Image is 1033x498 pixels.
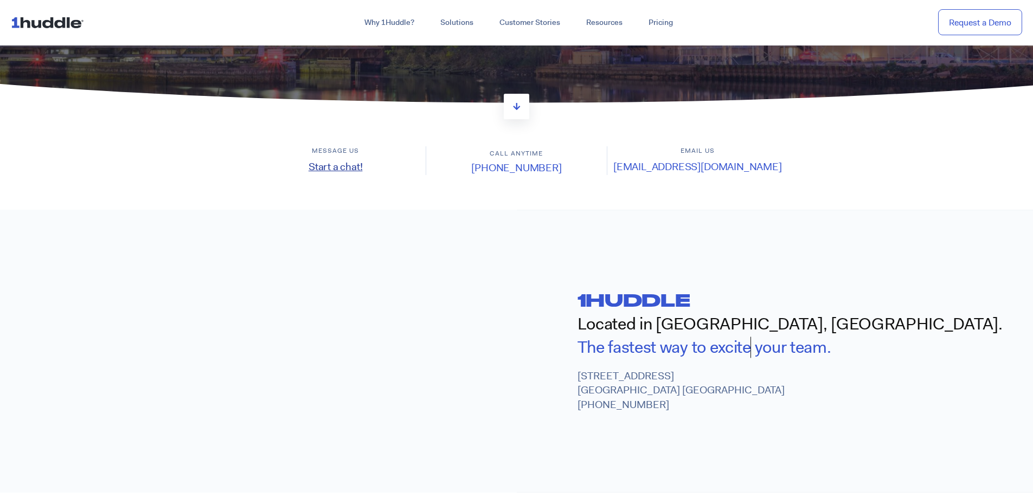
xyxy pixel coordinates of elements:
[607,146,787,156] h6: Email us
[938,9,1022,36] a: Request a Demo
[309,160,363,173] a: Start a chat!
[718,336,725,358] span: x
[737,336,742,358] span: t
[734,336,737,358] span: i
[11,12,88,33] img: ...
[471,161,561,174] a: [PHONE_NUMBER]
[742,336,751,358] span: e
[427,13,486,33] a: Solutions
[351,13,427,33] a: Why 1Huddle?
[573,13,636,33] a: Resources
[725,336,734,358] span: c
[710,336,718,358] span: e
[486,13,573,33] a: Customer Stories
[426,149,607,158] h6: Call anytime
[578,336,706,358] span: The fastest way to
[636,13,686,33] a: Pricing
[246,146,426,156] h6: Message us
[755,336,831,358] span: your team.
[613,160,782,173] a: [EMAIL_ADDRESS][DOMAIN_NAME]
